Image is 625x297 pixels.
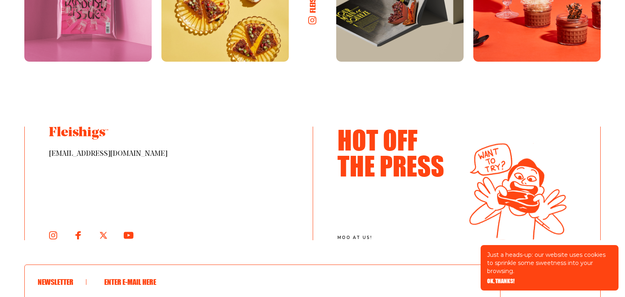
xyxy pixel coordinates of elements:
[337,235,453,240] span: moo at us!
[487,251,612,275] p: Just a heads-up: our website uses cookies to sprinkle some sweetness into your browsing.
[487,278,515,284] button: OK, THANKS!
[38,278,86,286] h6: Newsletter
[49,149,288,159] span: [EMAIL_ADDRESS][DOMAIN_NAME]
[99,271,474,293] input: Enter e-mail here
[337,127,453,179] h3: Hot Off The Press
